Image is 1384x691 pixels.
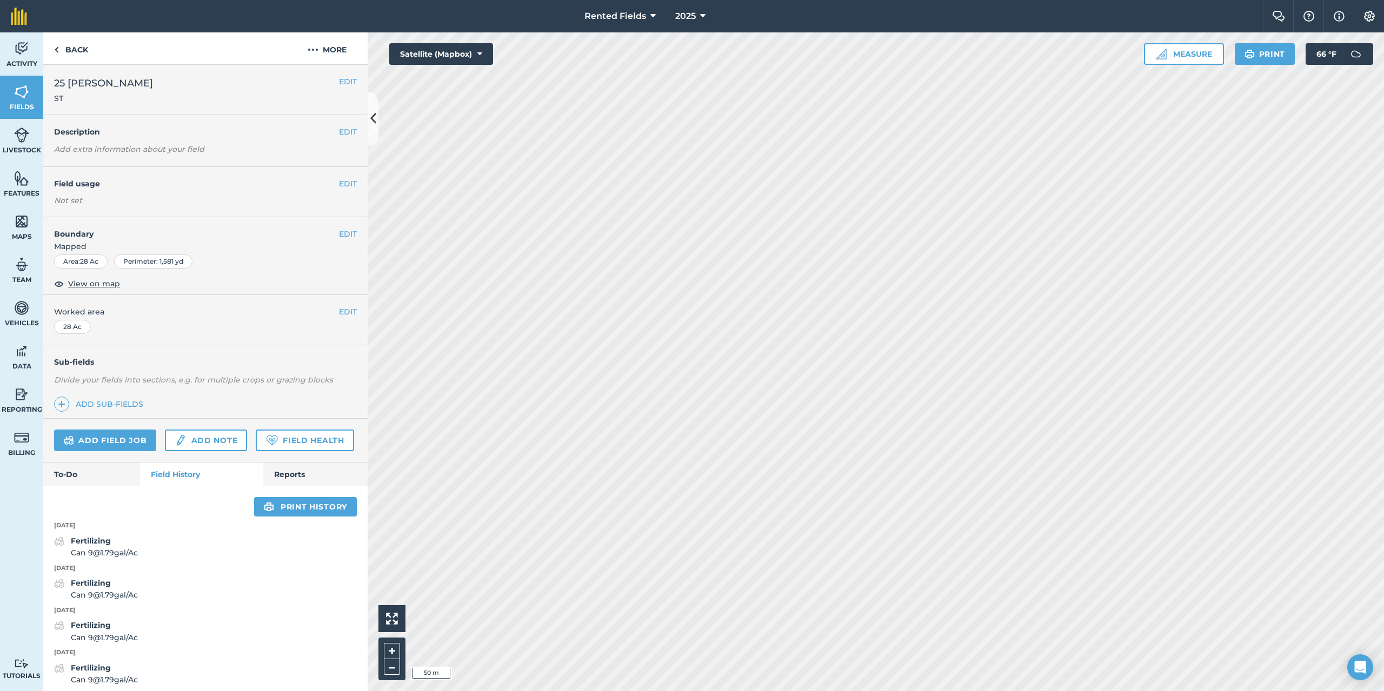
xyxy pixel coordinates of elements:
span: 2025 [675,10,696,23]
span: Worked area [54,306,357,318]
button: + [384,643,400,659]
div: Perimeter : 1,581 yd [114,254,192,269]
img: Four arrows, one pointing top left, one top right, one bottom right and the last bottom left [386,613,398,625]
img: svg+xml;base64,PD94bWwgdmVyc2lvbj0iMS4wIiBlbmNvZGluZz0idXRmLTgiPz4KPCEtLSBHZW5lcmF0b3I6IEFkb2JlIE... [14,127,29,143]
img: svg+xml;base64,PHN2ZyB4bWxucz0iaHR0cDovL3d3dy53My5vcmcvMjAwMC9zdmciIHdpZHRoPSIxNyIgaGVpZ2h0PSIxNy... [1334,10,1345,23]
span: Can 9 @ 1.79 gal / Ac [71,547,138,559]
button: Print [1235,43,1295,65]
img: A cog icon [1363,11,1376,22]
h4: Field usage [54,178,339,190]
em: Divide your fields into sections, e.g. for multiple crops or grazing blocks [54,375,333,385]
strong: Fertilizing [71,578,111,588]
strong: Fertilizing [71,663,111,673]
a: Print history [254,497,357,516]
img: Ruler icon [1156,49,1167,59]
img: svg+xml;base64,PHN2ZyB4bWxucz0iaHR0cDovL3d3dy53My5vcmcvMjAwMC9zdmciIHdpZHRoPSIxNCIgaGVpZ2h0PSIyNC... [58,398,65,411]
em: Add extra information about your field [54,144,204,154]
p: [DATE] [43,563,368,573]
a: FertilizingCan 9@1.79gal/Ac [54,535,138,559]
strong: Fertilizing [71,536,111,546]
img: svg+xml;base64,PHN2ZyB4bWxucz0iaHR0cDovL3d3dy53My5vcmcvMjAwMC9zdmciIHdpZHRoPSIxOSIgaGVpZ2h0PSIyNC... [1245,48,1255,61]
img: svg+xml;base64,PD94bWwgdmVyc2lvbj0iMS4wIiBlbmNvZGluZz0idXRmLTgiPz4KPCEtLSBHZW5lcmF0b3I6IEFkb2JlIE... [14,343,29,359]
button: View on map [54,277,120,290]
img: svg+xml;base64,PD94bWwgdmVyc2lvbj0iMS4wIiBlbmNvZGluZz0idXRmLTgiPz4KPCEtLSBHZW5lcmF0b3I6IEFkb2JlIE... [1345,43,1367,65]
span: Can 9 @ 1.79 gal / Ac [71,589,138,601]
img: svg+xml;base64,PHN2ZyB4bWxucz0iaHR0cDovL3d3dy53My5vcmcvMjAwMC9zdmciIHdpZHRoPSI1NiIgaGVpZ2h0PSI2MC... [14,213,29,230]
a: Add note [165,430,247,451]
button: – [384,659,400,675]
img: svg+xml;base64,PD94bWwgdmVyc2lvbj0iMS4wIiBlbmNvZGluZz0idXRmLTgiPz4KPCEtLSBHZW5lcmF0b3I6IEFkb2JlIE... [64,434,74,447]
a: Back [43,32,99,64]
p: [DATE] [43,606,368,615]
img: svg+xml;base64,PD94bWwgdmVyc2lvbj0iMS4wIiBlbmNvZGluZz0idXRmLTgiPz4KPCEtLSBHZW5lcmF0b3I6IEFkb2JlIE... [14,257,29,273]
span: Mapped [43,240,368,252]
span: 25 [PERSON_NAME] [54,76,153,91]
img: svg+xml;base64,PHN2ZyB4bWxucz0iaHR0cDovL3d3dy53My5vcmcvMjAwMC9zdmciIHdpZHRoPSI1NiIgaGVpZ2h0PSI2MC... [14,84,29,100]
span: ST [54,93,153,104]
img: svg+xml;base64,PD94bWwgdmVyc2lvbj0iMS4wIiBlbmNvZGluZz0idXRmLTgiPz4KPCEtLSBHZW5lcmF0b3I6IEFkb2JlIE... [54,619,64,632]
img: svg+xml;base64,PD94bWwgdmVyc2lvbj0iMS4wIiBlbmNvZGluZz0idXRmLTgiPz4KPCEtLSBHZW5lcmF0b3I6IEFkb2JlIE... [14,300,29,316]
a: FertilizingCan 9@1.79gal/Ac [54,577,138,601]
button: EDIT [339,178,357,190]
button: EDIT [339,76,357,88]
img: A question mark icon [1302,11,1315,22]
img: svg+xml;base64,PHN2ZyB4bWxucz0iaHR0cDovL3d3dy53My5vcmcvMjAwMC9zdmciIHdpZHRoPSI1NiIgaGVpZ2h0PSI2MC... [14,170,29,186]
a: Add field job [54,430,156,451]
div: Not set [54,195,357,206]
strong: Fertilizing [71,620,111,630]
img: svg+xml;base64,PD94bWwgdmVyc2lvbj0iMS4wIiBlbmNvZGluZz0idXRmLTgiPz4KPCEtLSBHZW5lcmF0b3I6IEFkb2JlIE... [54,577,64,590]
a: Field Health [256,430,354,451]
a: Reports [263,462,368,486]
a: Add sub-fields [54,397,148,412]
img: svg+xml;base64,PD94bWwgdmVyc2lvbj0iMS4wIiBlbmNvZGluZz0idXRmLTgiPz4KPCEtLSBHZW5lcmF0b3I6IEFkb2JlIE... [14,386,29,402]
h4: Description [54,126,357,138]
img: svg+xml;base64,PHN2ZyB4bWxucz0iaHR0cDovL3d3dy53My5vcmcvMjAwMC9zdmciIHdpZHRoPSIxOSIgaGVpZ2h0PSIyNC... [264,500,274,513]
span: View on map [68,278,120,290]
h4: Sub-fields [43,356,368,368]
button: More [287,32,368,64]
img: svg+xml;base64,PD94bWwgdmVyc2lvbj0iMS4wIiBlbmNvZGluZz0idXRmLTgiPz4KPCEtLSBHZW5lcmF0b3I6IEFkb2JlIE... [54,535,64,548]
span: Can 9 @ 1.79 gal / Ac [71,632,138,643]
img: svg+xml;base64,PD94bWwgdmVyc2lvbj0iMS4wIiBlbmNvZGluZz0idXRmLTgiPz4KPCEtLSBHZW5lcmF0b3I6IEFkb2JlIE... [54,662,64,675]
img: svg+xml;base64,PD94bWwgdmVyc2lvbj0iMS4wIiBlbmNvZGluZz0idXRmLTgiPz4KPCEtLSBHZW5lcmF0b3I6IEFkb2JlIE... [14,430,29,446]
a: Field History [140,462,263,486]
span: Rented Fields [584,10,646,23]
img: svg+xml;base64,PHN2ZyB4bWxucz0iaHR0cDovL3d3dy53My5vcmcvMjAwMC9zdmciIHdpZHRoPSIyMCIgaGVpZ2h0PSIyNC... [308,43,318,56]
span: 66 ° F [1316,43,1336,65]
img: svg+xml;base64,PD94bWwgdmVyc2lvbj0iMS4wIiBlbmNvZGluZz0idXRmLTgiPz4KPCEtLSBHZW5lcmF0b3I6IEFkb2JlIE... [14,659,29,669]
button: 66 °F [1306,43,1373,65]
img: fieldmargin Logo [11,8,27,25]
button: EDIT [339,306,357,318]
img: svg+xml;base64,PHN2ZyB4bWxucz0iaHR0cDovL3d3dy53My5vcmcvMjAwMC9zdmciIHdpZHRoPSI5IiBoZWlnaHQ9IjI0Ii... [54,43,59,56]
div: 28 Ac [54,320,91,334]
button: Measure [1144,43,1224,65]
a: To-Do [43,462,140,486]
div: Area : 28 Ac [54,254,108,269]
img: Two speech bubbles overlapping with the left bubble in the forefront [1272,11,1285,22]
p: [DATE] [43,648,368,658]
span: Can 9 @ 1.79 gal / Ac [71,674,138,686]
button: EDIT [339,228,357,240]
button: Satellite (Mapbox) [389,43,493,65]
img: svg+xml;base64,PHN2ZyB4bWxucz0iaHR0cDovL3d3dy53My5vcmcvMjAwMC9zdmciIHdpZHRoPSIxOCIgaGVpZ2h0PSIyNC... [54,277,64,290]
a: FertilizingCan 9@1.79gal/Ac [54,662,138,686]
a: FertilizingCan 9@1.79gal/Ac [54,619,138,643]
p: [DATE] [43,521,368,531]
img: svg+xml;base64,PD94bWwgdmVyc2lvbj0iMS4wIiBlbmNvZGluZz0idXRmLTgiPz4KPCEtLSBHZW5lcmF0b3I6IEFkb2JlIE... [14,41,29,57]
h4: Boundary [43,217,339,240]
div: Open Intercom Messenger [1347,654,1373,680]
img: svg+xml;base64,PD94bWwgdmVyc2lvbj0iMS4wIiBlbmNvZGluZz0idXRmLTgiPz4KPCEtLSBHZW5lcmF0b3I6IEFkb2JlIE... [175,434,187,447]
button: EDIT [339,126,357,138]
